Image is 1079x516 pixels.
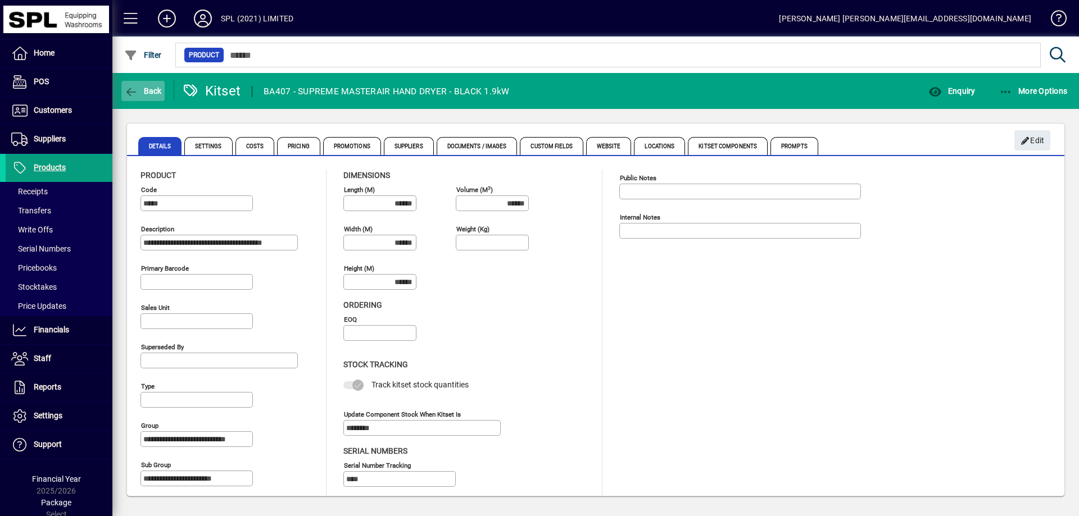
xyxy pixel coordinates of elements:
[140,171,176,180] span: Product
[343,171,390,180] span: Dimensions
[6,373,112,401] a: Reports
[6,296,112,316] a: Price Updates
[11,282,57,291] span: Stocktakes
[456,225,489,233] mat-label: Weight (Kg)
[41,498,71,507] span: Package
[634,137,685,155] span: Locations
[264,83,510,101] div: BA407 - SUPREME MASTERAIR HAND DRYER - BLACK 1.9kW
[1021,131,1045,150] span: Edit
[520,137,583,155] span: Custom Fields
[343,300,382,309] span: Ordering
[141,186,157,194] mat-label: Code
[121,81,165,101] button: Back
[1042,2,1065,39] a: Knowledge Base
[189,49,219,61] span: Product
[124,51,162,60] span: Filter
[141,461,171,469] mat-label: Sub group
[6,201,112,220] a: Transfers
[121,45,165,65] button: Filter
[11,244,71,253] span: Serial Numbers
[688,137,768,155] span: Kitset Components
[586,137,632,155] span: Website
[6,97,112,125] a: Customers
[488,185,491,190] sup: 3
[6,68,112,96] a: POS
[344,225,373,233] mat-label: Width (m)
[620,213,660,221] mat-label: Internal Notes
[185,8,221,29] button: Profile
[141,422,158,430] mat-label: Group
[34,77,49,86] span: POS
[999,86,1068,95] span: More Options
[996,81,1071,101] button: More Options
[6,431,112,459] a: Support
[34,382,61,391] span: Reports
[343,446,407,455] span: Serial Numbers
[6,125,112,153] a: Suppliers
[6,182,112,201] a: Receipts
[6,220,112,239] a: Write Offs
[456,186,493,194] mat-label: Volume (m )
[34,440,62,449] span: Support
[184,137,233,155] span: Settings
[344,316,357,323] mat-label: EOQ
[11,206,51,215] span: Transfers
[183,82,241,100] div: Kitset
[124,86,162,95] span: Back
[34,106,72,115] span: Customers
[11,263,57,272] span: Pricebooks
[384,137,434,155] span: Suppliers
[344,410,461,418] mat-label: Update component stock when kitset is
[323,137,381,155] span: Promotions
[277,137,320,155] span: Pricing
[779,10,1031,28] div: [PERSON_NAME] [PERSON_NAME][EMAIL_ADDRESS][DOMAIN_NAME]
[928,86,975,95] span: Enquiry
[138,137,182,155] span: Details
[344,264,374,272] mat-label: Height (m)
[34,411,62,420] span: Settings
[34,48,55,57] span: Home
[221,10,293,28] div: SPL (2021) LIMITED
[926,81,978,101] button: Enquiry
[343,360,408,369] span: Stock Tracking
[6,345,112,373] a: Staff
[235,137,275,155] span: Costs
[620,174,656,182] mat-label: Public Notes
[141,225,174,233] mat-label: Description
[34,354,51,363] span: Staff
[141,343,184,351] mat-label: Superseded by
[6,277,112,296] a: Stocktakes
[770,137,818,155] span: Prompts
[112,81,174,101] app-page-header-button: Back
[344,461,411,469] mat-label: Serial Number tracking
[34,163,66,172] span: Products
[141,382,155,390] mat-label: Type
[371,380,469,389] span: Track kitset stock quantities
[32,474,81,483] span: Financial Year
[11,225,53,234] span: Write Offs
[437,137,518,155] span: Documents / Images
[1014,130,1050,150] button: Edit
[34,134,66,143] span: Suppliers
[6,402,112,430] a: Settings
[344,186,375,194] mat-label: Length (m)
[6,316,112,344] a: Financials
[141,304,170,312] mat-label: Sales unit
[141,264,189,272] mat-label: Primary barcode
[11,302,66,310] span: Price Updates
[6,239,112,258] a: Serial Numbers
[6,258,112,277] a: Pricebooks
[149,8,185,29] button: Add
[6,39,112,67] a: Home
[34,325,69,334] span: Financials
[11,187,48,196] span: Receipts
